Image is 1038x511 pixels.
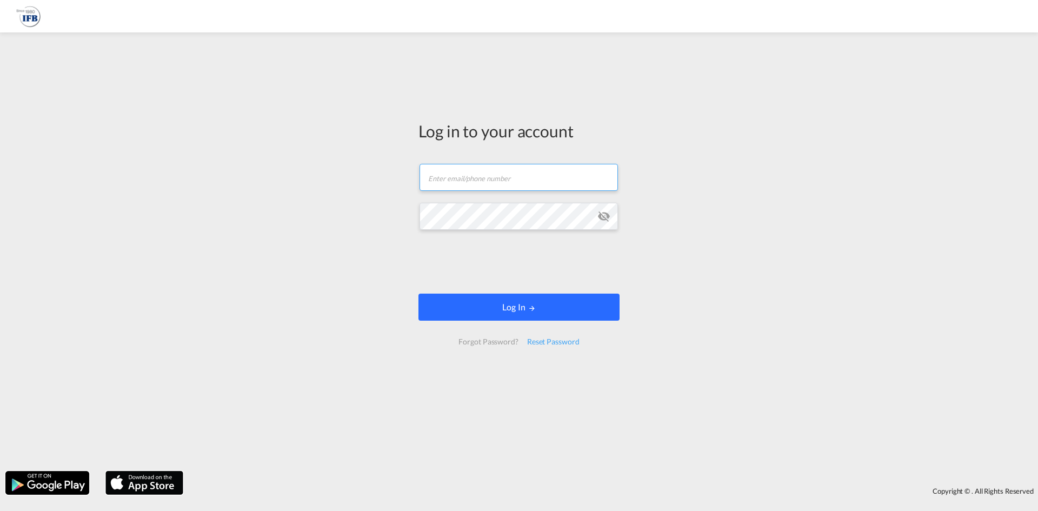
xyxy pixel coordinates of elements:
div: Reset Password [523,332,584,351]
img: google.png [4,470,90,496]
input: Enter email/phone number [420,164,618,191]
div: Copyright © . All Rights Reserved [189,482,1038,500]
iframe: reCAPTCHA [437,241,601,283]
div: Log in to your account [418,120,620,142]
img: b628ab10256c11eeb52753acbc15d091.png [16,4,41,29]
button: LOGIN [418,294,620,321]
img: apple.png [104,470,184,496]
div: Forgot Password? [454,332,522,351]
md-icon: icon-eye-off [597,210,610,223]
